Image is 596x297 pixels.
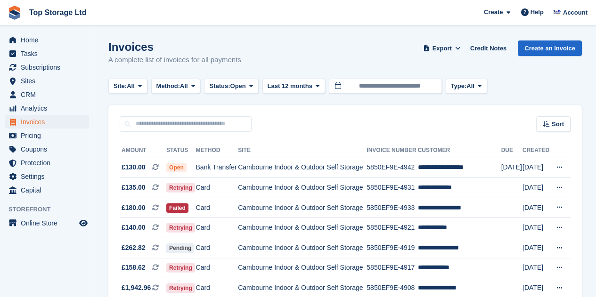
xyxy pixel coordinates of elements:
[262,79,325,94] button: Last 12 months
[8,6,22,20] img: stora-icon-8386f47178a22dfd0bd8f6a31ec36ba5ce8667c1dd55bd0f319d3a0aa187defe.svg
[238,218,367,238] td: Cambourne Indoor & Outdoor Self Storage
[122,203,146,213] span: £180.00
[5,102,89,115] a: menu
[451,81,467,91] span: Type:
[204,79,258,94] button: Status: Open
[108,40,241,53] h1: Invoices
[21,217,77,230] span: Online Store
[238,238,367,258] td: Cambourne Indoor & Outdoor Self Storage
[166,223,195,233] span: Retrying
[5,115,89,128] a: menu
[433,44,452,53] span: Export
[122,243,146,253] span: £262.82
[421,40,463,56] button: Export
[21,156,77,169] span: Protection
[523,143,550,158] th: Created
[466,40,510,56] a: Credit Notes
[367,198,417,218] td: 5850EF9E-4933
[367,258,417,278] td: 5850EF9E-4917
[21,115,77,128] span: Invoices
[196,238,238,258] td: Card
[196,258,238,278] td: Card
[238,178,367,198] td: Cambourne Indoor & Outdoor Self Storage
[238,158,367,178] td: Cambourne Indoor & Outdoor Self Storage
[238,198,367,218] td: Cambourne Indoor & Outdoor Self Storage
[122,223,146,233] span: £140.00
[5,33,89,47] a: menu
[151,79,201,94] button: Method: All
[367,158,417,178] td: 5850EF9E-4942
[196,143,238,158] th: Method
[21,129,77,142] span: Pricing
[180,81,188,91] span: All
[122,183,146,193] span: £135.00
[5,170,89,183] a: menu
[501,143,523,158] th: Due
[166,263,195,273] span: Retrying
[166,243,194,253] span: Pending
[114,81,127,91] span: Site:
[78,217,89,229] a: Preview store
[166,183,195,193] span: Retrying
[25,5,90,20] a: Top Storage Ltd
[552,8,562,17] img: Sam Topham
[238,143,367,158] th: Site
[21,102,77,115] span: Analytics
[166,283,195,293] span: Retrying
[418,143,501,158] th: Customer
[484,8,503,17] span: Create
[209,81,230,91] span: Status:
[127,81,135,91] span: All
[523,258,550,278] td: [DATE]
[8,205,94,214] span: Storefront
[5,74,89,88] a: menu
[21,47,77,60] span: Tasks
[120,143,166,158] th: Amount
[367,178,417,198] td: 5850EF9E-4931
[122,283,151,293] span: £1,942.96
[238,258,367,278] td: Cambourne Indoor & Outdoor Self Storage
[21,33,77,47] span: Home
[122,162,146,172] span: £130.00
[21,61,77,74] span: Subscriptions
[122,263,146,273] span: £158.62
[5,47,89,60] a: menu
[531,8,544,17] span: Help
[108,79,147,94] button: Site: All
[196,158,238,178] td: Bank Transfer
[367,238,417,258] td: 5850EF9E-4919
[196,178,238,198] td: Card
[563,8,588,17] span: Account
[5,143,89,156] a: menu
[21,184,77,197] span: Capital
[196,218,238,238] td: Card
[523,238,550,258] td: [DATE]
[5,88,89,101] a: menu
[523,198,550,218] td: [DATE]
[230,81,246,91] span: Open
[552,120,564,129] span: Sort
[166,163,187,172] span: Open
[166,143,196,158] th: Status
[5,61,89,74] a: menu
[367,218,417,238] td: 5850EF9E-4921
[5,184,89,197] a: menu
[166,203,188,213] span: Failed
[523,218,550,238] td: [DATE]
[21,88,77,101] span: CRM
[523,158,550,178] td: [DATE]
[501,158,523,178] td: [DATE]
[21,74,77,88] span: Sites
[21,170,77,183] span: Settings
[108,55,241,65] p: A complete list of invoices for all payments
[5,217,89,230] a: menu
[446,79,487,94] button: Type: All
[367,143,417,158] th: Invoice Number
[466,81,474,91] span: All
[196,198,238,218] td: Card
[21,143,77,156] span: Coupons
[156,81,180,91] span: Method:
[268,81,312,91] span: Last 12 months
[518,40,582,56] a: Create an Invoice
[5,156,89,169] a: menu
